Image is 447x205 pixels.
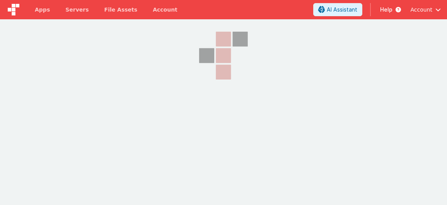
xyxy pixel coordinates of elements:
[35,6,50,14] span: Apps
[65,6,89,14] span: Servers
[410,6,432,14] span: Account
[410,6,441,14] button: Account
[313,3,362,16] button: AI Assistant
[327,6,357,14] span: AI Assistant
[104,6,138,14] span: File Assets
[380,6,392,14] span: Help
